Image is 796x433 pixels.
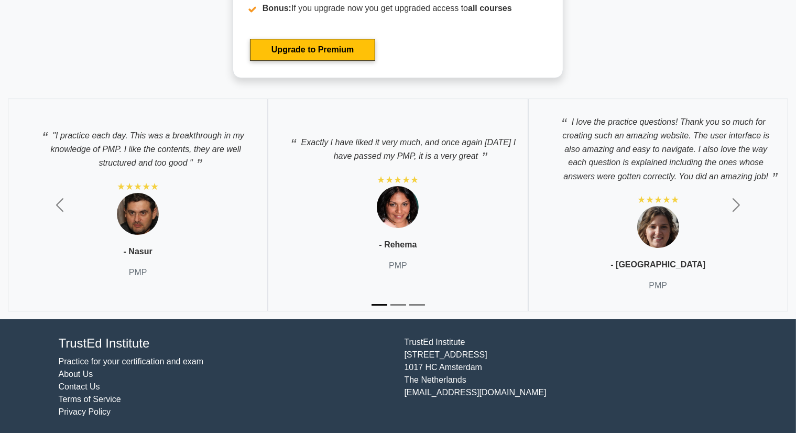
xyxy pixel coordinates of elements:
p: - Nasur [124,245,152,258]
div: TrustEd Institute [STREET_ADDRESS] 1017 HC Amsterdam The Netherlands [EMAIL_ADDRESS][DOMAIN_NAME] [398,336,744,418]
button: Slide 3 [409,299,425,311]
a: Upgrade to Premium [250,39,375,61]
button: Slide 1 [372,299,387,311]
div: ★★★★★ [637,193,679,206]
p: I love the practice questions! Thank you so much for creating such an amazing website. The user i... [539,110,777,183]
p: PMP [129,266,147,279]
div: ★★★★★ [117,180,159,193]
img: Testimonial 3 [637,206,679,248]
a: Terms of Service [59,395,121,404]
img: Testimonial 2 [377,186,419,228]
a: Privacy Policy [59,407,111,416]
p: - [GEOGRAPHIC_DATA] [610,258,705,271]
a: Contact Us [59,382,100,391]
p: PMP [389,259,407,272]
p: "I practice each day. This was a breakthrough in my knowledge of PMP. I like the contents, they a... [19,123,257,170]
div: ★★★★★ [377,174,419,186]
p: - Rehema [379,239,417,251]
img: Testimonial 1 [117,193,159,235]
p: Exactly I have liked it very much, and once again [DATE] I have passed my PMP, it is a very great [279,130,517,163]
a: About Us [59,370,93,378]
button: Slide 2 [390,299,406,311]
p: PMP [649,279,667,292]
a: Practice for your certification and exam [59,357,204,366]
h4: TrustEd Institute [59,336,392,351]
